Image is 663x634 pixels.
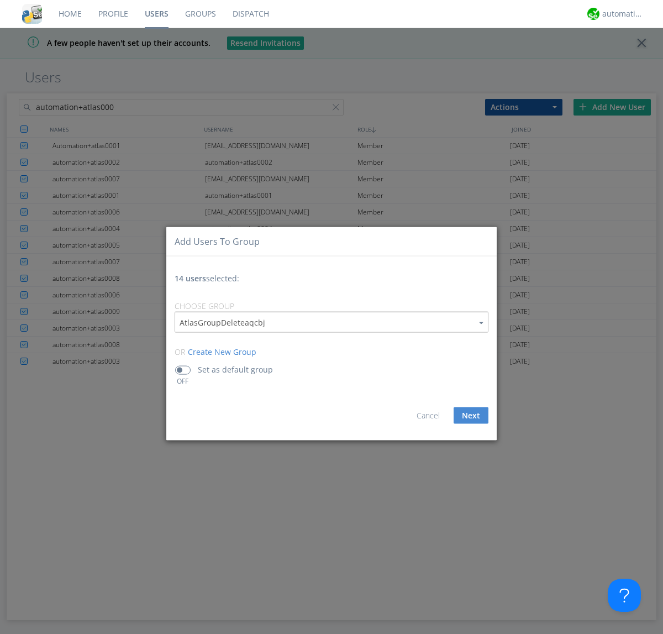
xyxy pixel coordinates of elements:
a: Cancel [417,410,440,421]
div: OFF [170,376,195,386]
div: Choose Group [175,301,488,312]
div: automation+atlas [602,8,644,19]
span: 14 users [175,273,206,284]
span: Create New Group [188,347,256,357]
span: selected: [175,273,239,284]
input: Type to find a group to add users to [175,312,488,332]
img: d2d01cd9b4174d08988066c6d424eccd [587,8,599,20]
button: Next [454,407,488,424]
div: Add users to group [175,235,260,248]
img: cddb5a64eb264b2086981ab96f4c1ba7 [22,4,42,24]
span: or [175,347,185,357]
p: Set as default group [198,364,273,376]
